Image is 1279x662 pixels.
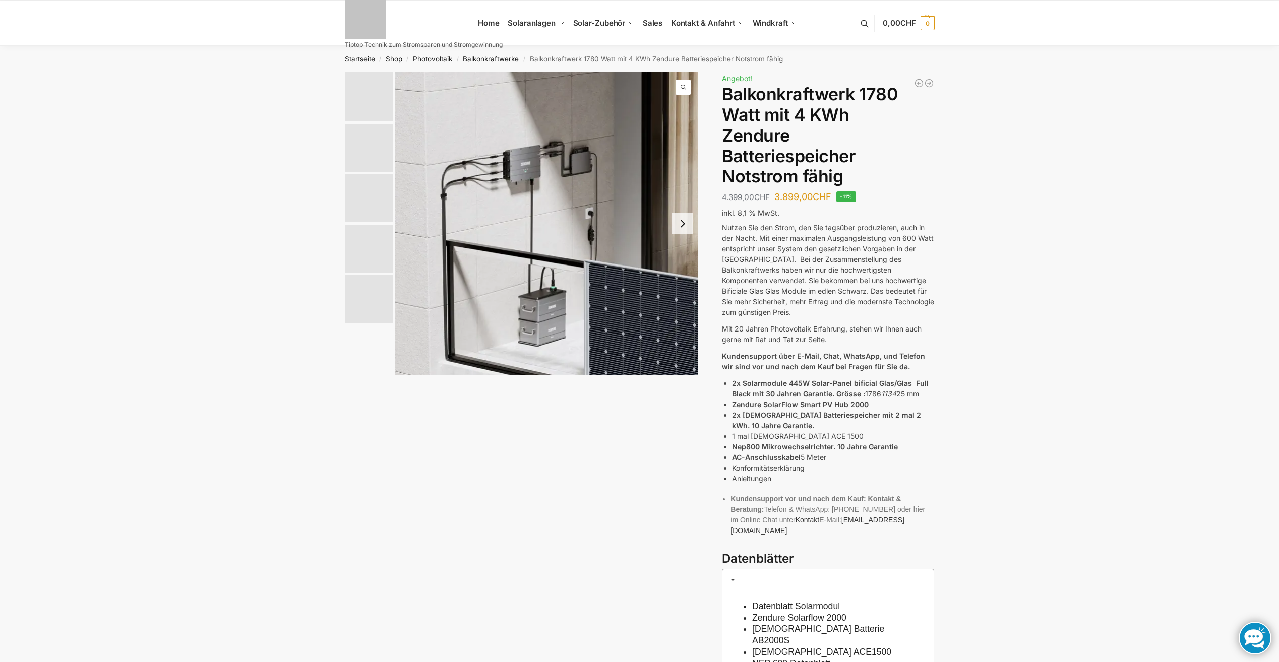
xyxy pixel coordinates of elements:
li: Konformitätserklärung [732,462,934,473]
a: Solar-Zubehör [569,1,638,46]
img: solakon-balkonkraftwerk-890-800w-2-x-445wp-module-growatt-neo-800m-x-growatt-noah-2000-schuko-kab... [345,275,393,323]
a: Kontakt [796,516,819,524]
nav: Breadcrumb [327,46,952,72]
a: Startseite [345,55,375,63]
h1: Balkonkraftwerk 1780 Watt mit 4 KWh Zendure Batteriespeicher Notstrom fähig [722,84,934,187]
strong: 2x Solarmodule 445W Solar-Panel bificial Glas/Glas Full Black mit 30 Jahren Garantie. Grösse : [732,379,929,398]
span: inkl. 8,1 % MwSt. [722,209,779,217]
li: 1 mal [DEMOGRAPHIC_DATA] ACE 1500 [732,431,934,441]
strong: AC-Anschlusskabel [732,453,801,461]
strong: 2x [DEMOGRAPHIC_DATA] Batteriespeicher mit 2 mal 2 kWh. 10 Jahre Garantie. [732,411,921,430]
bdi: 4.399,00 [722,192,770,202]
p: Nutzen Sie den Strom, den Sie tagsüber produzieren, auch in der Nacht. Mit einer maximalen Ausgan... [722,222,934,317]
img: Zendure Batteriespeicher-wie anschliessen [345,174,393,222]
a: 0,00CHF 0 [883,8,934,38]
a: Zendure Solarflow 2000 [752,613,846,623]
a: Zendure-solar-flow-Batteriespeicher für BalkonkraftwerkeZnedure solar flow Batteriespeicher fuer ... [395,72,699,375]
a: Shop [386,55,402,63]
a: Balkonkraftwerk 900/600 Watt bificial Glas/Glas [924,78,934,88]
strong: Nep800 Mikrowechselrichter. 10 Jahre Garantie [732,442,898,451]
a: Balkonkraftwerke [463,55,519,63]
a: Photovoltaik [413,55,452,63]
span: 1786 25 mm [865,389,919,398]
span: / [402,55,413,63]
span: Windkraft [753,18,788,28]
strong: Kundensupport über E-Mail, Chat, WhatsApp, und Telefon wir sind vor und nach dem Kauf bei Fragen ... [722,352,925,371]
strong: Zendure SolarFlow Smart PV Hub 2000 [732,400,869,409]
a: Windkraft [748,1,801,46]
span: / [375,55,386,63]
p: Tiptop Technik zum Stromsparen und Stromgewinnung [345,42,503,48]
span: / [519,55,529,63]
span: Solar-Zubehör [573,18,626,28]
h3: Datenblätter [722,550,934,568]
p: Mit 20 Jahren Photovoltaik Erfahrung, stehen wir Ihnen auch gerne mit Rat und Tat zur Seite. [722,323,934,345]
span: CHF [813,191,831,202]
span: Solaranlagen [508,18,556,28]
span: -11% [836,191,856,202]
li: Telefon & WhatsApp: [PHONE_NUMBER] oder hier im Online Chat unter E-Mail: [730,494,934,536]
button: Next slide [672,213,693,234]
img: Maysun [345,225,393,273]
img: Zendure-solar-flow-Batteriespeicher für Balkonkraftwerke [345,124,393,172]
a: Kontakt & Anfahrt [666,1,748,46]
li: Anleitungen [732,473,934,484]
span: 0,00 [883,18,916,28]
a: Flexible Solarpanels (2×120 W) & SolarLaderegler [914,78,924,88]
a: Solaranlagen [504,1,569,46]
bdi: 3.899,00 [774,191,831,202]
em: 1134 [881,389,896,398]
a: Datenblatt Solarmodul [752,601,840,611]
span: Angebot! [722,74,753,83]
span: Sales [643,18,663,28]
img: Zendure-solar-flow-Batteriespeicher für Balkonkraftwerke [345,72,393,121]
span: Kontakt & Anfahrt [671,18,735,28]
span: / [452,55,463,63]
a: [DEMOGRAPHIC_DATA] ACE1500 [752,647,891,657]
a: [DEMOGRAPHIC_DATA] Batterie AB2000S [752,624,884,645]
li: 5 Meter [732,452,934,462]
img: Zendure-solar-flow-Batteriespeicher für Balkonkraftwerke [395,72,699,375]
span: CHF [754,192,770,202]
span: CHF [900,18,916,28]
a: Sales [638,1,666,46]
span: 0 [921,16,935,30]
span: Kundensupport vor und nach dem Kauf: [730,495,866,503]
